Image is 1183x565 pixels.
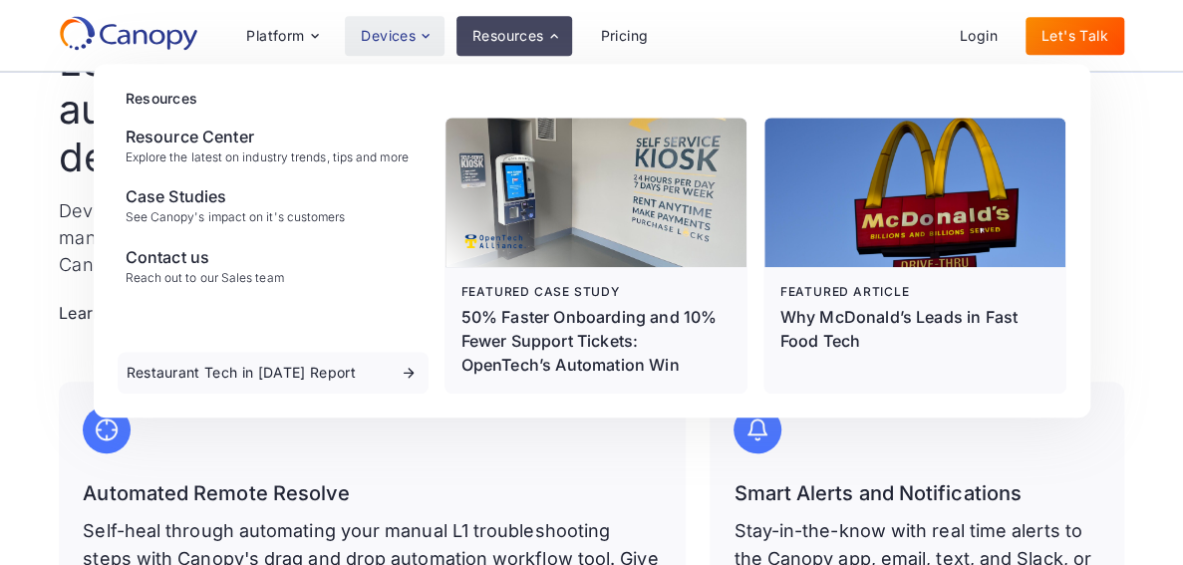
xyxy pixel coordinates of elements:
h3: Automated Remote Resolve [83,477,662,509]
a: Resource CenterExplore the latest on industry trends, tips and more [118,117,429,172]
h3: Smart Alerts and Notifications [734,477,1099,509]
p: 50% Faster Onboarding and 10% Fewer Support Tickets: OpenTech’s Automation Win [461,305,731,377]
div: Why McDonald’s Leads in Fast Food Tech [780,305,1049,353]
a: Case StudiesSee Canopy's impact on it's customers [118,176,429,232]
div: Learn more about remote device management [59,304,410,323]
a: Let's Talk [1026,17,1124,55]
a: Pricing [584,17,664,55]
div: Platform [246,29,304,43]
div: Reach out to our Sales team [126,271,284,285]
div: Platform [230,16,333,56]
div: Restaurant Tech in [DATE] Report [127,366,356,380]
div: Case Studies [126,184,346,208]
div: Devices [361,29,416,43]
div: Resources [456,16,572,56]
div: Resources [126,88,1066,109]
p: Device reboots, driver resets, configuration checks— whatever manual resolution you need to do — ... [59,197,601,278]
a: Restaurant Tech in [DATE] Report [118,352,429,394]
div: Explore the latest on industry trends, tips and more [126,150,409,164]
a: Learn more about remote device management [59,294,442,334]
div: Resources [472,29,544,43]
div: See Canopy's impact on it's customers [126,210,346,224]
a: Featured articleWhy McDonald’s Leads in Fast Food Tech [764,118,1065,393]
div: Devices [345,16,444,56]
a: Contact usReach out to our Sales team [118,237,429,293]
div: Resource Center [126,125,409,148]
div: Featured case study [461,283,731,301]
a: Login [944,17,1014,55]
div: Featured article [780,283,1049,301]
a: Featured case study50% Faster Onboarding and 10% Fewer Support Tickets: OpenTech’s Automation Win [445,118,746,393]
div: Contact us [126,245,284,269]
nav: Resources [94,64,1090,418]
